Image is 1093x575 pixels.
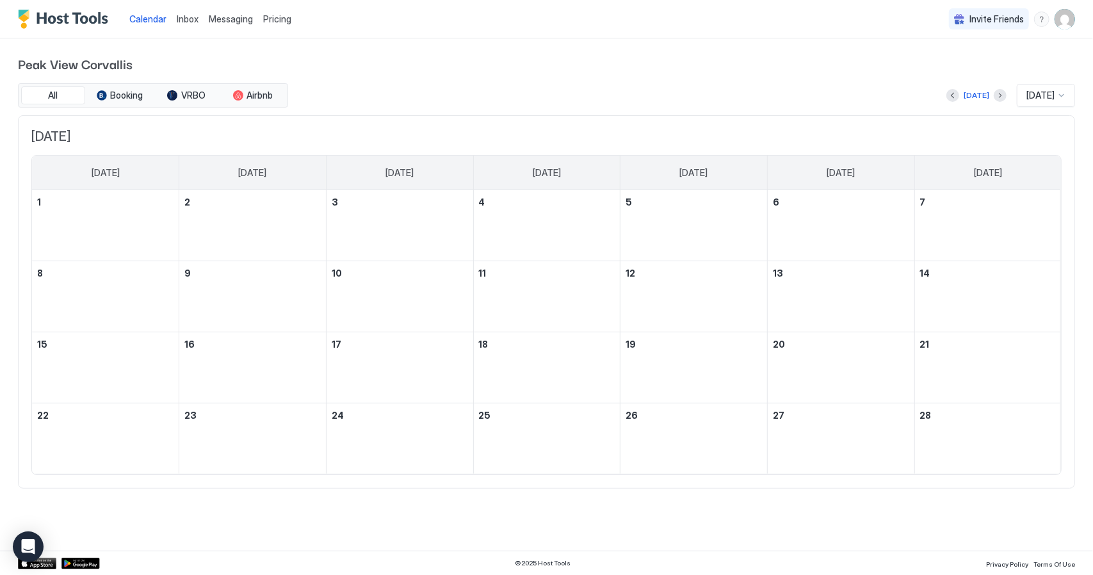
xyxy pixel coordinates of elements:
[961,156,1015,190] a: Saturday
[179,261,326,285] a: February 9, 2026
[129,12,166,26] a: Calendar
[177,13,198,24] span: Inbox
[18,10,114,29] a: Host Tools Logo
[773,410,784,421] span: 27
[154,86,218,104] button: VRBO
[332,410,344,421] span: 24
[474,332,620,356] a: February 18, 2026
[915,261,1062,285] a: February 14, 2026
[179,261,327,332] td: February 9, 2026
[773,339,785,350] span: 20
[32,403,179,474] td: February 22, 2026
[768,403,915,474] td: February 27, 2026
[626,197,632,207] span: 5
[914,190,1062,261] td: February 7, 2026
[239,167,267,179] span: [DATE]
[184,268,191,279] span: 9
[32,190,179,214] a: February 1, 2026
[209,13,253,24] span: Messaging
[179,190,326,214] a: February 2, 2026
[946,89,959,102] button: Previous month
[37,268,43,279] span: 8
[768,332,915,403] td: February 20, 2026
[18,558,56,569] a: App Store
[177,12,198,26] a: Inbox
[88,86,152,104] button: Booking
[111,90,143,101] span: Booking
[768,261,914,285] a: February 13, 2026
[626,410,638,421] span: 26
[920,197,926,207] span: 7
[974,167,1002,179] span: [DATE]
[626,339,636,350] span: 19
[473,332,620,403] td: February 18, 2026
[184,197,190,207] span: 2
[920,410,932,421] span: 28
[962,88,991,103] button: [DATE]
[129,13,166,24] span: Calendar
[179,403,326,427] a: February 23, 2026
[1034,12,1049,27] div: menu
[479,339,489,350] span: 18
[474,403,620,427] a: February 25, 2026
[474,190,620,214] a: February 4, 2026
[32,332,179,356] a: February 15, 2026
[181,90,206,101] span: VRBO
[18,83,288,108] div: tab-group
[49,90,58,101] span: All
[326,190,473,261] td: February 3, 2026
[986,556,1028,570] a: Privacy Policy
[667,156,721,190] a: Thursday
[620,190,767,214] a: February 5, 2026
[479,410,491,421] span: 25
[332,268,342,279] span: 10
[920,268,930,279] span: 14
[473,403,620,474] td: February 25, 2026
[221,86,285,104] button: Airbnb
[920,339,930,350] span: 21
[768,190,915,261] td: February 6, 2026
[184,339,195,350] span: 16
[768,190,914,214] a: February 6, 2026
[479,197,485,207] span: 4
[768,261,915,332] td: February 13, 2026
[179,332,327,403] td: February 16, 2026
[773,268,783,279] span: 13
[332,197,338,207] span: 3
[827,167,855,179] span: [DATE]
[332,339,341,350] span: 17
[326,403,473,474] td: February 24, 2026
[768,403,914,427] a: February 27, 2026
[32,261,179,332] td: February 8, 2026
[914,403,1062,474] td: February 28, 2026
[32,403,179,427] a: February 22, 2026
[373,156,426,190] a: Tuesday
[209,12,253,26] a: Messaging
[915,332,1062,356] a: February 21, 2026
[179,403,327,474] td: February 23, 2026
[32,332,179,403] td: February 15, 2026
[915,190,1062,214] a: February 7, 2026
[79,156,133,190] a: Sunday
[969,13,1024,25] span: Invite Friends
[474,261,620,285] a: February 11, 2026
[915,403,1062,427] a: February 28, 2026
[680,167,708,179] span: [DATE]
[327,403,473,427] a: February 24, 2026
[327,190,473,214] a: February 3, 2026
[226,156,280,190] a: Monday
[814,156,868,190] a: Friday
[620,332,767,356] a: February 19, 2026
[620,190,768,261] td: February 5, 2026
[986,560,1028,568] span: Privacy Policy
[520,156,574,190] a: Wednesday
[61,558,100,569] a: Google Play Store
[994,89,1007,102] button: Next month
[515,559,571,567] span: © 2025 Host Tools
[247,90,273,101] span: Airbnb
[473,190,620,261] td: February 4, 2026
[385,167,414,179] span: [DATE]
